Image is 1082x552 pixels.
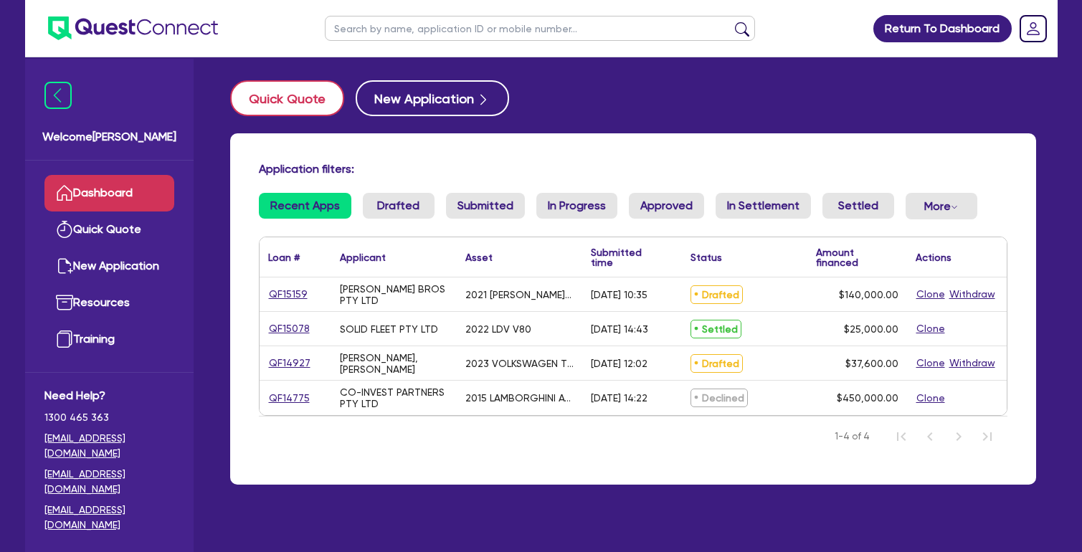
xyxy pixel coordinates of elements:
[835,429,870,444] span: 1-4 of 4
[591,323,648,335] div: [DATE] 14:43
[340,352,448,375] div: [PERSON_NAME], [PERSON_NAME]
[48,16,218,40] img: quest-connect-logo-blue
[822,193,894,219] a: Settled
[716,193,811,219] a: In Settlement
[465,323,531,335] div: 2022 LDV V80
[446,193,525,219] a: Submitted
[629,193,704,219] a: Approved
[56,221,73,238] img: quick-quote
[839,289,898,300] span: $140,000.00
[691,354,743,373] span: Drafted
[816,247,898,267] div: Amount financed
[44,503,174,533] a: [EMAIL_ADDRESS][DOMAIN_NAME]
[465,252,493,262] div: Asset
[56,294,73,311] img: resources
[340,386,448,409] div: CO-INVEST PARTNERS PTY LTD
[363,193,435,219] a: Drafted
[591,392,647,404] div: [DATE] 14:22
[44,211,174,248] a: Quick Quote
[340,252,386,262] div: Applicant
[268,286,308,303] a: QF15159
[591,358,647,369] div: [DATE] 12:02
[906,193,977,219] button: Dropdown toggle
[591,247,660,267] div: Submitted time
[691,389,748,407] span: Declined
[268,355,311,371] a: QF14927
[42,128,176,146] span: Welcome [PERSON_NAME]
[591,289,647,300] div: [DATE] 10:35
[44,248,174,285] a: New Application
[916,286,946,303] button: Clone
[268,320,310,337] a: QF15078
[887,422,916,451] button: First Page
[916,320,946,337] button: Clone
[844,323,898,335] span: $25,000.00
[949,355,996,371] button: Withdraw
[465,289,574,300] div: 2021 [PERSON_NAME] Actors 2658
[356,80,509,116] button: New Application
[44,467,174,497] a: [EMAIL_ADDRESS][DOMAIN_NAME]
[230,80,356,116] a: Quick Quote
[973,422,1002,451] button: Last Page
[44,410,174,425] span: 1300 465 363
[56,330,73,348] img: training
[944,422,973,451] button: Next Page
[873,15,1012,42] a: Return To Dashboard
[465,392,574,404] div: 2015 LAMBORGHINI AVENTADOR
[916,252,952,262] div: Actions
[916,390,946,406] button: Clone
[230,80,344,116] button: Quick Quote
[916,355,946,371] button: Clone
[949,286,996,303] button: Withdraw
[845,358,898,369] span: $37,600.00
[691,252,722,262] div: Status
[44,82,72,109] img: icon-menu-close
[1015,10,1052,47] a: Dropdown toggle
[44,431,174,461] a: [EMAIL_ADDRESS][DOMAIN_NAME]
[325,16,755,41] input: Search by name, application ID or mobile number...
[44,285,174,321] a: Resources
[259,162,1007,176] h4: Application filters:
[268,252,300,262] div: Loan #
[44,387,174,404] span: Need Help?
[691,320,741,338] span: Settled
[44,175,174,211] a: Dashboard
[536,193,617,219] a: In Progress
[56,257,73,275] img: new-application
[44,321,174,358] a: Training
[340,283,448,306] div: [PERSON_NAME] BROS PTY LTD
[268,390,310,406] a: QF14775
[340,323,438,335] div: SOLID FLEET PTY LTD
[691,285,743,304] span: Drafted
[259,193,351,219] a: Recent Apps
[465,358,574,369] div: 2023 VOLKSWAGEN TIGUAN
[837,392,898,404] span: $450,000.00
[916,422,944,451] button: Previous Page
